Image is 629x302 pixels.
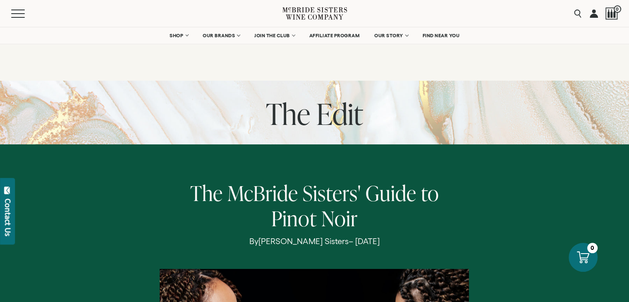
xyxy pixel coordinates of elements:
[421,179,439,207] span: to
[374,33,403,38] span: OUR STORY
[203,33,235,38] span: OUR BRANDS
[321,204,358,232] span: Noir
[302,179,361,207] span: Sisters'
[190,179,222,207] span: The
[11,10,41,18] button: Mobile Menu Trigger
[164,27,193,44] a: SHOP
[587,243,598,253] div: 0
[182,236,447,246] p: By – [DATE]
[271,204,317,232] span: Pinot
[170,33,184,38] span: SHOP
[309,33,360,38] span: AFFILIATE PROGRAM
[365,179,416,207] span: Guide
[423,33,460,38] span: FIND NEAR YOU
[254,33,290,38] span: JOIN THE CLUB
[614,5,621,13] span: 0
[197,27,245,44] a: OUR BRANDS
[316,93,363,134] span: Edit
[304,27,365,44] a: AFFILIATE PROGRAM
[417,27,465,44] a: FIND NEAR YOU
[369,27,413,44] a: OUR STORY
[266,93,310,134] span: The
[258,237,348,246] span: [PERSON_NAME] Sisters
[227,179,298,207] span: McBride
[249,27,300,44] a: JOIN THE CLUB
[4,199,12,236] div: Contact Us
